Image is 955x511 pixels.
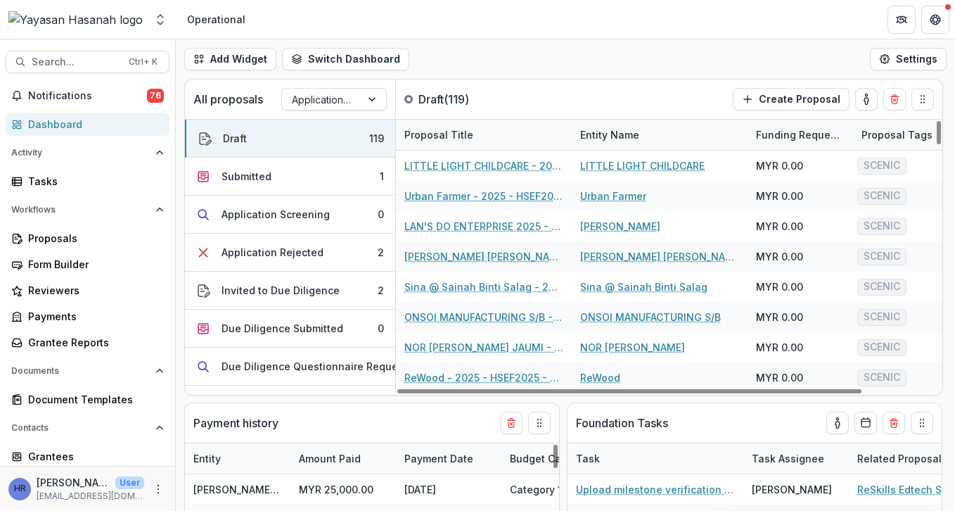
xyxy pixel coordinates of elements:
[6,305,169,328] a: Payments
[756,158,803,173] div: MYR 0.00
[193,91,263,108] p: All proposals
[911,88,934,111] button: Drag
[222,169,271,184] div: Submitted
[864,251,900,263] span: SCENIC
[572,120,748,150] div: Entity Name
[404,189,563,203] a: Urban Farmer - 2025 - HSEF2025 - SCENIC
[743,443,849,474] div: Task Assignee
[6,141,169,164] button: Open Activity
[185,234,395,272] button: Application Rejected2
[404,370,563,385] a: ReWood - 2025 - HSEF2025 - SCENIC
[115,477,144,489] p: User
[404,158,563,173] a: LITTLE LIGHT CHILDCARE - 2025 - HSEF2025 - SCENIC
[572,127,648,142] div: Entity Name
[147,89,164,103] span: 76
[290,474,396,505] div: MYR 25,000.00
[576,482,735,497] a: Upload milestone verification report
[369,131,384,146] div: 119
[185,451,229,466] div: Entity
[849,451,950,466] div: Related Proposal
[185,272,395,310] button: Invited to Due Diligence2
[378,283,384,298] div: 2
[6,417,169,439] button: Open Contacts
[864,190,900,202] span: SCENIC
[6,331,169,354] a: Grantee Reports
[756,340,803,355] div: MYR 0.00
[501,443,642,474] div: Budget Category
[6,51,169,73] button: Search...
[854,412,877,434] button: Calendar
[28,117,158,132] div: Dashboard
[222,283,340,298] div: Invited to Due Diligence
[150,481,167,498] button: More
[290,451,369,466] div: Amount Paid
[396,120,572,150] div: Proposal Title
[864,220,900,232] span: SCENIC
[921,6,949,34] button: Get Help
[11,423,150,433] span: Contacts
[150,6,170,34] button: Open entity switcher
[870,48,947,70] button: Settings
[185,443,290,474] div: Entity
[28,257,158,272] div: Form Builder
[282,48,409,70] button: Switch Dashboard
[28,392,158,407] div: Document Templates
[748,120,853,150] div: Funding Requested
[864,341,900,353] span: SCENIC
[290,443,396,474] div: Amount Paid
[756,279,803,294] div: MYR 0.00
[185,158,395,196] button: Submitted1
[28,231,158,246] div: Proposals
[756,370,803,385] div: MYR 0.00
[887,6,916,34] button: Partners
[911,412,933,434] button: Drag
[380,169,384,184] div: 1
[396,474,501,505] div: [DATE]
[6,198,169,221] button: Open Workflows
[378,245,384,260] div: 2
[37,490,144,503] p: [EMAIL_ADDRESS][DOMAIN_NAME]
[404,219,563,234] a: LAN'S DO ENTERPRISE 2025 - HSEF2025 - SCENIC
[222,207,330,222] div: Application Screening
[37,475,110,490] p: [PERSON_NAME]
[126,54,160,70] div: Ctrl + K
[222,359,420,374] div: Due Diligence Questionnaire Requested
[864,311,900,323] span: SCENIC
[187,12,245,27] div: Operational
[28,283,158,298] div: Reviewers
[568,443,743,474] div: Task
[580,219,660,234] a: [PERSON_NAME]
[500,412,523,434] button: Delete card
[6,170,169,193] a: Tasks
[580,310,721,324] a: ONSOI MANUFACTURING S/B
[580,370,620,385] a: ReWood
[883,88,906,111] button: Delete card
[580,249,739,264] a: [PERSON_NAME] [PERSON_NAME]
[404,249,563,264] a: [PERSON_NAME] [PERSON_NAME] - 2025 - HSEF2025 - SCENIC
[853,127,941,142] div: Proposal Tags
[28,90,147,102] span: Notifications
[580,340,685,355] a: NOR [PERSON_NAME]
[28,174,158,189] div: Tasks
[185,120,395,158] button: Draft119
[222,321,343,336] div: Due Diligence Submitted
[28,309,158,324] div: Payments
[11,366,150,376] span: Documents
[510,482,562,497] div: Category 1
[501,451,601,466] div: Budget Category
[8,11,143,28] img: Yayasan Hasanah logo
[6,445,169,468] a: Grantees
[184,48,276,70] button: Add Widget
[193,484,509,496] a: [PERSON_NAME] Counseling and Consultancy ([PERSON_NAME])
[580,279,707,294] a: Sina @ Sainah Binti Salag
[396,127,482,142] div: Proposal Title
[855,88,878,111] button: toggle-assigned-to-me
[222,245,323,260] div: Application Rejected
[756,310,803,324] div: MYR 0.00
[756,219,803,234] div: MYR 0.00
[6,360,169,382] button: Open Documents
